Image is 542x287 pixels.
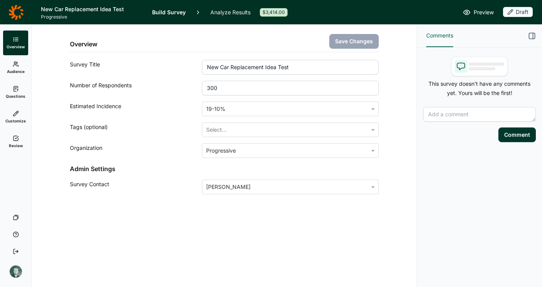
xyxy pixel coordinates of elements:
button: Comments [426,25,453,47]
a: Review [3,129,28,154]
a: Customize [3,105,28,129]
h1: New Car Replacement Idea Test [41,5,143,14]
button: Comment [498,127,536,142]
a: Overview [3,31,28,55]
div: Draft [503,7,533,17]
div: Tags (optional) [70,122,202,137]
span: Preview [474,8,494,17]
h2: Admin Settings [70,164,379,173]
a: Questions [3,80,28,105]
span: Progressive [41,14,143,20]
div: Number of Respondents [70,81,202,95]
button: Save Changes [329,34,379,49]
a: Audience [3,55,28,80]
input: 1000 [202,81,378,95]
span: Customize [5,118,26,124]
div: Survey Title [70,60,202,75]
a: Preview [463,8,494,17]
span: Audience [7,69,25,74]
img: b7pv4stizgzfqbhznjmj.png [10,265,22,278]
span: Comments [426,31,453,40]
div: Organization [70,143,202,158]
h2: Overview [70,39,97,49]
div: Estimated Incidence [70,102,202,116]
span: Questions [6,93,25,99]
span: Overview [7,44,25,49]
div: Survey Contact [70,180,202,194]
div: $3,414.00 [260,8,288,17]
p: This survey doesn't have any comments yet. Yours will be the first! [423,79,536,98]
input: ex: Package testing study [202,60,378,75]
span: Review [9,143,23,148]
button: Draft [503,7,533,18]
